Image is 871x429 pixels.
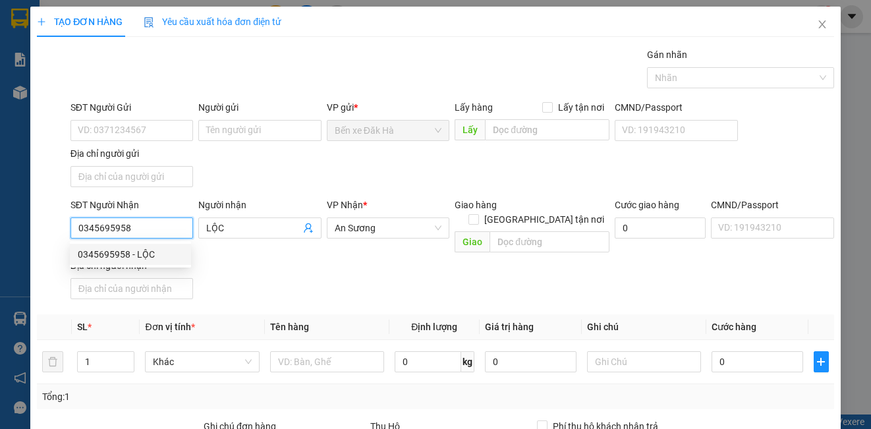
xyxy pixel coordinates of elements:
span: Cước hàng [712,322,756,332]
div: CMND/Passport [711,198,833,212]
input: Cước giao hàng [615,217,706,239]
span: Giao [455,231,490,252]
span: Increase Value [119,352,134,362]
div: 0345695958 - LỘC [70,244,191,265]
span: [GEOGRAPHIC_DATA] tận nơi [479,212,609,227]
span: SL [77,322,88,332]
div: SĐT Người Gửi [70,100,193,115]
input: Dọc đường [485,119,609,140]
input: Địa chỉ của người nhận [70,278,193,299]
span: plus [814,357,828,367]
span: down [123,363,131,371]
span: plus [37,17,46,26]
span: TẠO ĐƠN HÀNG [37,16,123,27]
button: Close [804,7,841,43]
span: Lấy tận nơi [553,100,609,115]
span: kg [461,351,474,372]
span: Decrease Value [119,362,134,372]
span: Giá trị hàng [485,322,534,332]
span: up [123,354,131,362]
input: Ghi Chú [587,351,701,372]
span: Bến xe Đăk Hà [335,121,441,140]
div: Tổng: 1 [42,389,337,404]
img: icon [144,17,154,28]
span: Lấy hàng [455,102,493,113]
span: close [817,19,828,30]
span: user-add [303,223,314,233]
span: Đơn vị tính [145,322,194,332]
div: Địa chỉ người gửi [70,146,193,161]
span: VP Nhận [327,200,363,210]
button: plus [814,351,829,372]
span: Lấy [455,119,485,140]
span: Định lượng [411,322,457,332]
th: Ghi chú [582,314,706,340]
span: Tên hàng [270,322,309,332]
input: VD: Bàn, Ghế [270,351,384,372]
label: Cước giao hàng [615,200,679,210]
span: Khác [153,352,251,372]
div: Người nhận [198,198,321,212]
button: delete [42,351,63,372]
input: Dọc đường [490,231,609,252]
span: Yêu cầu xuất hóa đơn điện tử [144,16,281,27]
div: Người gửi [198,100,321,115]
div: 0345695958 - LỘC [78,247,183,262]
input: Địa chỉ của người gửi [70,166,193,187]
span: Giao hàng [455,200,497,210]
div: VP gửi [327,100,449,115]
span: An Sương [335,218,441,238]
label: Gán nhãn [647,49,687,60]
div: SĐT Người Nhận [70,198,193,212]
input: 0 [485,351,576,372]
div: CMND/Passport [615,100,737,115]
